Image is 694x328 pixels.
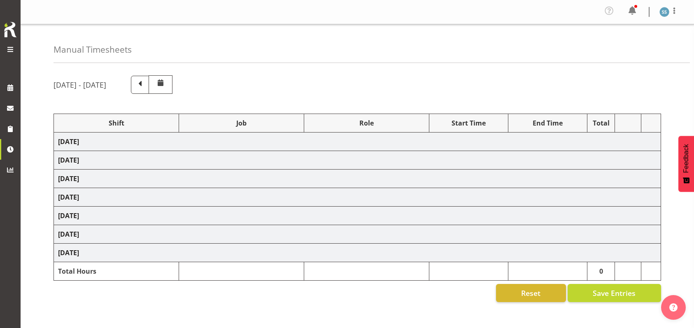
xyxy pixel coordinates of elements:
[54,80,106,89] h5: [DATE] - [DATE]
[54,207,661,225] td: [DATE]
[54,188,661,207] td: [DATE]
[54,225,661,244] td: [DATE]
[593,288,636,298] span: Save Entries
[568,284,661,302] button: Save Entries
[682,144,690,173] span: Feedback
[54,244,661,262] td: [DATE]
[54,45,132,54] h4: Manual Timesheets
[54,262,179,281] td: Total Hours
[183,118,300,128] div: Job
[592,118,610,128] div: Total
[512,118,583,128] div: End Time
[308,118,425,128] div: Role
[659,7,669,17] img: shane-shaw-williams1936.jpg
[58,118,175,128] div: Shift
[587,262,615,281] td: 0
[433,118,504,128] div: Start Time
[54,170,661,188] td: [DATE]
[678,136,694,192] button: Feedback - Show survey
[669,303,678,312] img: help-xxl-2.png
[54,151,661,170] td: [DATE]
[2,21,19,39] img: Rosterit icon logo
[496,284,566,302] button: Reset
[54,133,661,151] td: [DATE]
[521,288,540,298] span: Reset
